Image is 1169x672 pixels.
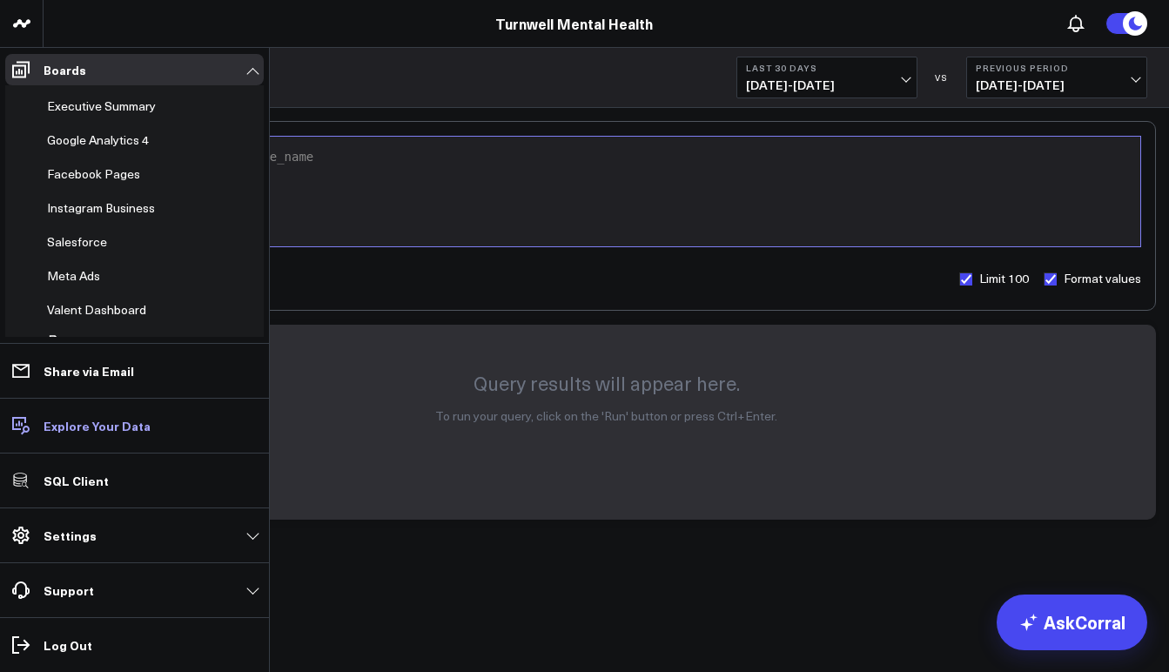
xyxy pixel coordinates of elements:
[1043,272,1141,286] label: Format values
[47,235,107,249] a: Salesforce
[5,465,264,496] a: SQL Client
[47,233,107,250] span: Salesforce
[44,474,109,487] p: SQL Client
[97,370,1115,396] p: Query results will appear here.
[47,97,156,114] span: Executive Summary
[47,199,155,216] span: Instagram Business
[47,167,140,181] a: Facebook Pages
[44,583,94,597] p: Support
[97,410,1115,422] p: To run your query, click on the 'Run' button or press Ctrl+Enter.
[47,269,100,283] a: Meta Ads
[5,629,264,661] a: Log Out
[40,328,129,360] button: Add Board
[958,272,1029,286] label: Limit 100
[44,528,97,542] p: Settings
[736,57,917,98] button: Last 30 Days[DATE]-[DATE]
[47,301,146,318] span: Valent Dashboard
[495,14,653,33] a: Turnwell Mental Health
[746,63,908,73] b: Last 30 Days
[47,165,140,182] span: Facebook Pages
[44,419,151,433] p: Explore Your Data
[926,72,957,83] div: VS
[44,364,134,378] p: Share via Email
[47,131,149,148] span: Google Analytics 4
[47,267,100,284] span: Meta Ads
[44,63,86,77] p: Boards
[966,57,1147,98] button: Previous Period[DATE]-[DATE]
[746,78,908,92] span: [DATE] - [DATE]
[47,133,149,147] a: Google Analytics 4
[44,638,92,652] p: Log Out
[997,595,1147,650] a: AskCorral
[47,201,155,215] a: Instagram Business
[976,63,1138,73] b: Previous Period
[47,303,146,317] a: Valent Dashboard
[976,78,1138,92] span: [DATE] - [DATE]
[47,99,156,113] a: Executive Summary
